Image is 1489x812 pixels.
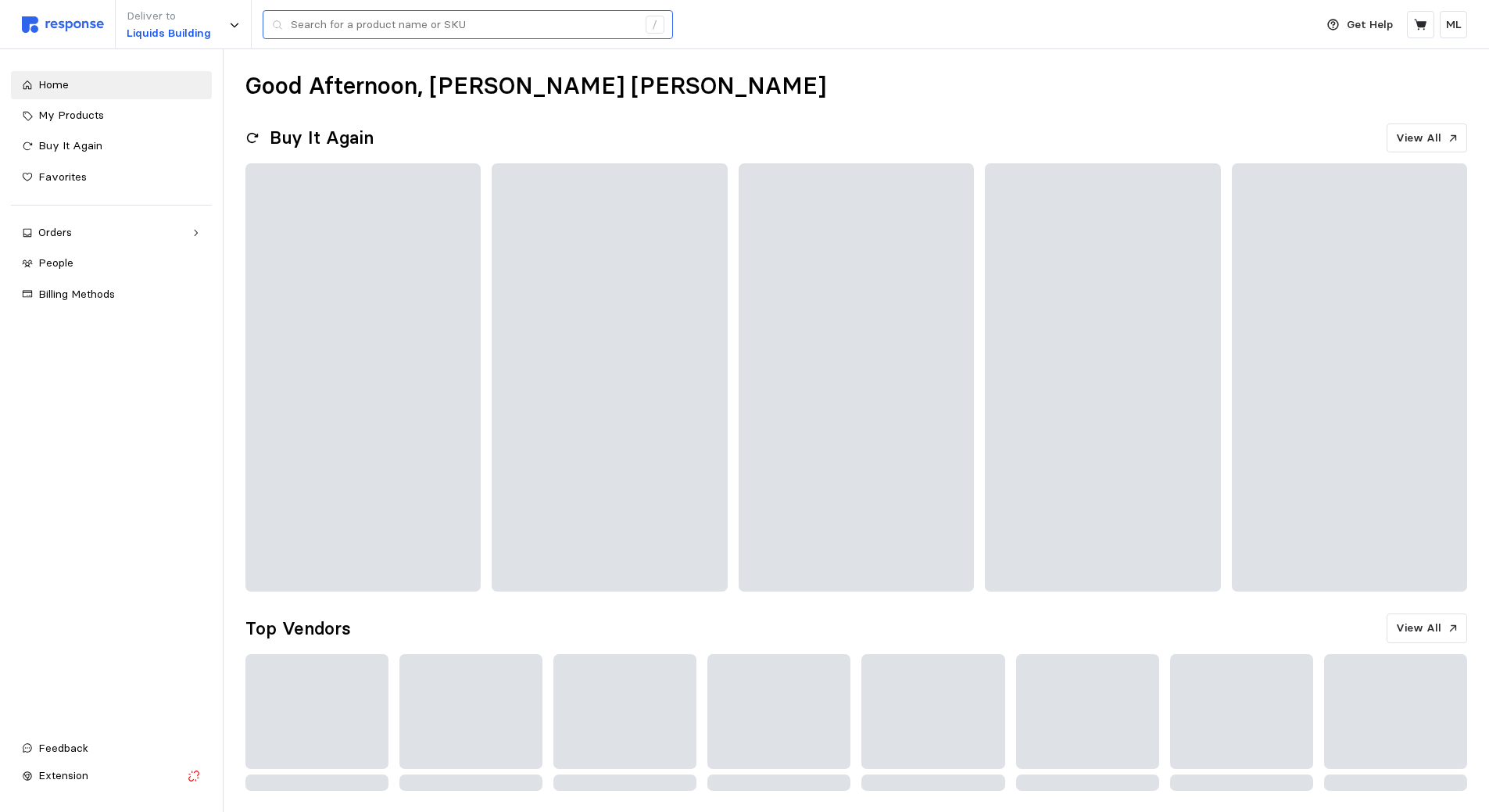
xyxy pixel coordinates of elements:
img: svg%3e [22,16,104,33]
a: My Products [11,102,212,130]
p: View All [1396,620,1441,637]
span: My Products [38,108,104,122]
p: Liquids Building [127,25,211,42]
input: Search for a product name or SKU [291,11,637,39]
button: View All [1387,613,1467,643]
span: Buy It Again [38,138,102,152]
span: Billing Methods [38,287,115,301]
p: ML [1446,16,1462,34]
span: Favorites [38,170,87,184]
h2: Top Vendors [245,617,351,641]
h1: Good Afternoon, [PERSON_NAME] [PERSON_NAME] [245,71,826,102]
button: Get Help [1318,10,1402,40]
button: ML [1440,11,1467,38]
a: Orders [11,219,212,247]
p: Deliver to [127,8,211,25]
a: Buy It Again [11,132,212,160]
h2: Buy It Again [270,126,374,150]
div: / [646,16,664,34]
p: View All [1396,130,1441,147]
a: Favorites [11,163,212,191]
button: Extension [11,762,212,790]
p: Get Help [1347,16,1393,34]
span: Home [38,77,69,91]
span: People [38,256,73,270]
span: Extension [38,768,88,782]
button: View All [1387,123,1467,153]
a: Home [11,71,212,99]
span: Feedback [38,741,88,755]
button: Feedback [11,735,212,763]
a: Billing Methods [11,281,212,309]
div: Orders [38,224,184,241]
a: People [11,249,212,277]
